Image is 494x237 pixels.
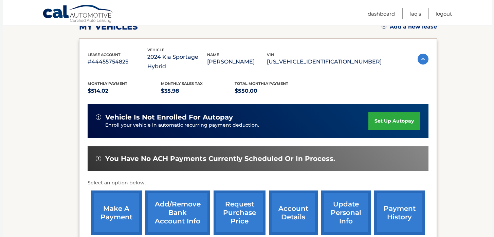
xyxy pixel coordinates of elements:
span: vin [267,52,274,57]
img: accordion-active.svg [418,54,428,65]
span: Total Monthly Payment [235,81,288,86]
span: lease account [88,52,121,57]
img: alert-white.svg [96,114,101,120]
img: alert-white.svg [96,156,101,161]
a: set up autopay [368,112,420,130]
p: 2024 Kia Sportage Hybrid [147,52,207,71]
p: [PERSON_NAME] [207,57,267,67]
h2: my vehicles [79,22,138,32]
p: Select an option below: [88,179,428,187]
span: name [207,52,219,57]
span: Monthly sales Tax [161,81,203,86]
p: $550.00 [235,86,308,96]
a: payment history [374,190,425,235]
a: update personal info [321,190,371,235]
p: $35.98 [161,86,235,96]
p: #44455754825 [88,57,147,67]
span: vehicle is not enrolled for autopay [105,113,233,122]
a: Dashboard [368,8,395,19]
span: vehicle [147,48,164,52]
img: add.svg [382,24,386,29]
p: $514.02 [88,86,161,96]
a: FAQ's [409,8,421,19]
p: Enroll your vehicle in automatic recurring payment deduction. [105,122,369,129]
p: [US_VEHICLE_IDENTIFICATION_NUMBER] [267,57,382,67]
a: make a payment [91,190,142,235]
span: Monthly Payment [88,81,127,86]
a: Cal Automotive [42,4,114,24]
a: account details [269,190,318,235]
span: You have no ACH payments currently scheduled or in process. [105,154,335,163]
a: Add a new lease [382,23,437,30]
a: Logout [436,8,452,19]
a: request purchase price [214,190,266,235]
a: Add/Remove bank account info [145,190,210,235]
